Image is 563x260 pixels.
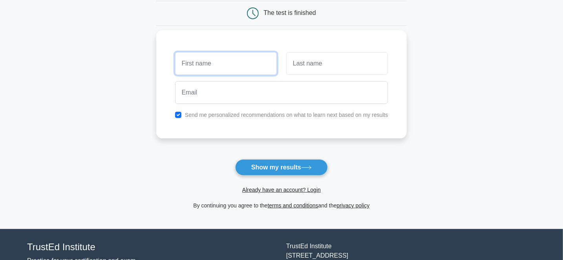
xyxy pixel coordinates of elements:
input: First name [175,52,277,75]
a: Already have an account? Login [242,187,321,193]
input: Email [175,81,388,104]
label: Send me personalized recommendations on what to learn next based on my results [185,112,388,118]
h4: TrustEd Institute [27,242,277,253]
div: The test is finished [264,9,316,16]
a: terms and conditions [268,202,318,209]
div: By continuing you agree to the and the [152,201,412,210]
button: Show my results [235,159,328,176]
a: privacy policy [337,202,370,209]
input: Last name [286,52,388,75]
